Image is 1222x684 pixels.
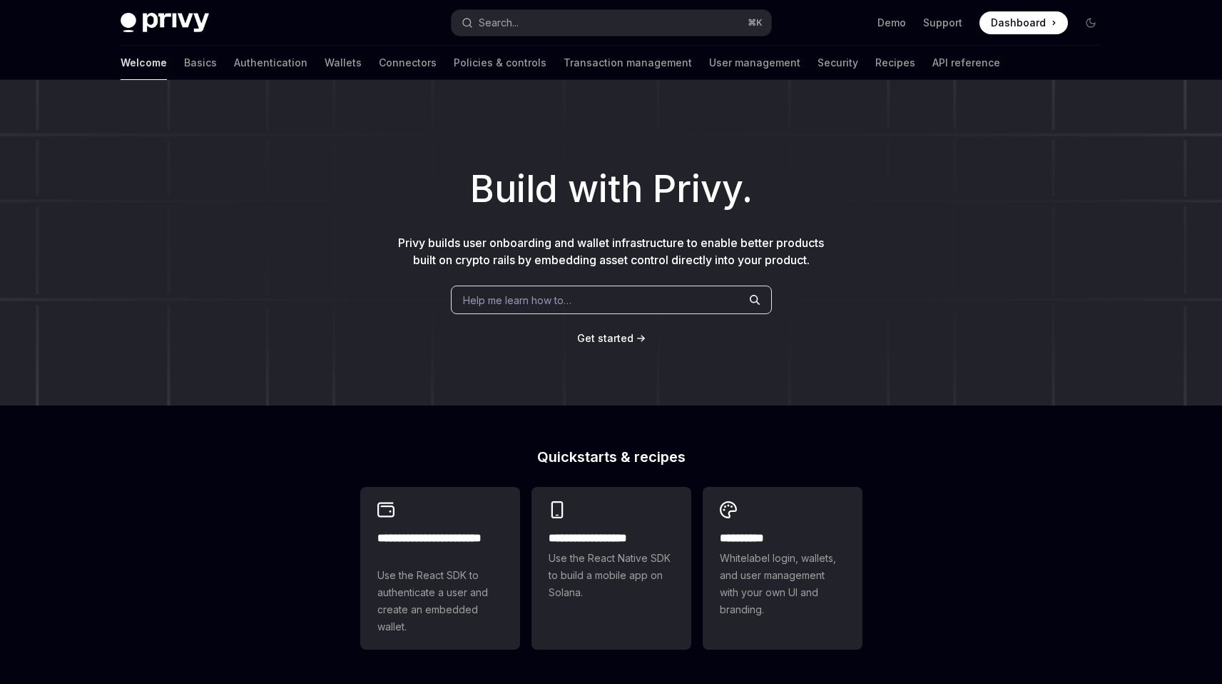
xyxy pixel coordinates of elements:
a: **** *****Whitelabel login, wallets, and user management with your own UI and branding. [703,487,862,650]
span: Whitelabel login, wallets, and user management with your own UI and branding. [720,550,845,618]
a: Dashboard [979,11,1068,34]
a: Security [818,46,858,80]
a: Demo [877,16,906,30]
a: Connectors [379,46,437,80]
button: Toggle dark mode [1079,11,1102,34]
a: API reference [932,46,1000,80]
a: Basics [184,46,217,80]
a: Authentication [234,46,307,80]
a: User management [709,46,800,80]
button: Search...⌘K [452,10,771,36]
a: **** **** **** ***Use the React Native SDK to build a mobile app on Solana. [531,487,691,650]
span: Use the React SDK to authenticate a user and create an embedded wallet. [377,567,503,635]
a: Transaction management [564,46,692,80]
h1: Build with Privy. [23,161,1199,217]
h2: Quickstarts & recipes [360,450,862,464]
img: dark logo [121,13,209,33]
span: Dashboard [991,16,1046,30]
a: Support [923,16,962,30]
div: Search... [479,14,519,31]
a: Get started [577,331,633,346]
span: Privy builds user onboarding and wallet infrastructure to enable better products built on crypto ... [398,236,824,267]
a: Policies & controls [454,46,546,80]
span: Get started [577,332,633,344]
a: Wallets [325,46,362,80]
span: Help me learn how to… [463,293,571,308]
span: ⌘ K [748,17,763,29]
span: Use the React Native SDK to build a mobile app on Solana. [549,550,674,601]
a: Welcome [121,46,167,80]
a: Recipes [875,46,915,80]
